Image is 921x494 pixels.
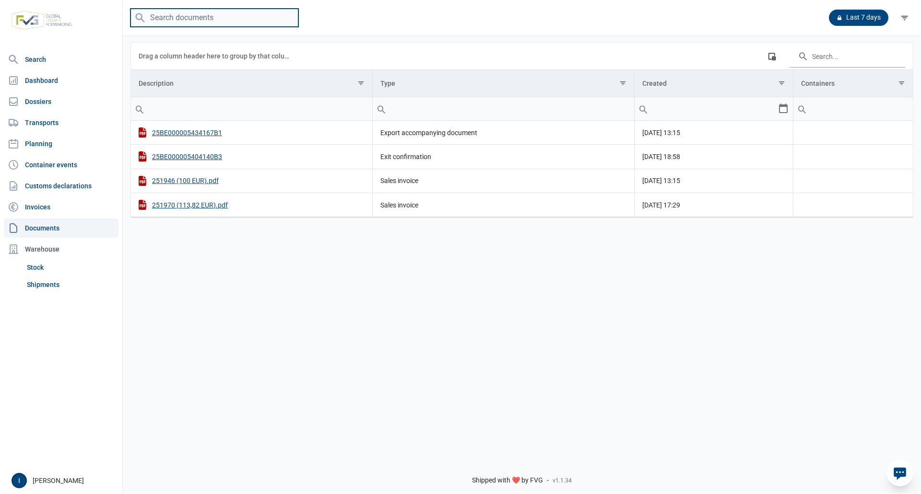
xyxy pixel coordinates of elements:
[4,134,118,153] a: Planning
[793,97,913,121] td: Filter cell
[4,176,118,195] a: Customs declarations
[801,80,835,87] div: Containers
[763,47,780,65] div: Column Chooser
[4,218,118,238] a: Documents
[642,153,680,161] span: [DATE] 18:58
[357,80,365,87] span: Show filter options for column 'Description'
[12,473,27,488] button: I
[4,155,118,174] a: Container events
[131,97,148,120] div: Search box
[139,151,365,161] div: 25BE000005404140B3
[139,80,174,87] div: Description
[642,129,680,137] span: [DATE] 13:15
[373,169,635,193] td: Sales invoice
[131,70,373,97] td: Column Description
[373,121,635,145] td: Export accompanying document
[131,43,913,218] div: Data grid with 4 rows and 4 columns
[635,70,793,97] td: Column Created
[4,71,118,90] a: Dashboard
[635,97,652,120] div: Search box
[8,7,76,34] img: FVG - Global freight forwarding
[829,10,888,26] div: Last 7 days
[793,70,913,97] td: Column Containers
[793,97,913,120] input: Filter cell
[4,240,118,259] div: Warehouse
[4,113,118,132] a: Transports
[373,97,390,120] div: Search box
[635,97,777,120] input: Filter cell
[23,259,118,276] a: Stock
[139,176,365,186] div: 251946 (100 EUR).pdf
[642,80,667,87] div: Created
[131,97,372,120] input: Filter cell
[778,80,785,87] span: Show filter options for column 'Created'
[380,80,395,87] div: Type
[472,476,543,485] span: Shipped with ❤️ by FVG
[139,127,365,138] div: 25BE000005434167B1
[553,477,572,484] span: v1.1.34
[619,80,626,87] span: Show filter options for column 'Type'
[778,97,789,120] div: Select
[23,276,118,293] a: Shipments
[642,201,680,209] span: [DATE] 17:29
[4,197,118,217] a: Invoices
[139,200,365,210] div: 251970 (113,82 EUR).pdf
[373,70,635,97] td: Column Type
[12,473,117,488] div: [PERSON_NAME]
[896,9,913,26] div: filter
[4,50,118,69] a: Search
[642,177,680,184] span: [DATE] 13:15
[139,48,293,64] div: Drag a column header here to group by that column
[139,43,905,69] div: Data grid toolbar
[373,145,635,169] td: Exit confirmation
[793,97,811,120] div: Search box
[373,193,635,217] td: Sales invoice
[4,92,118,111] a: Dossiers
[131,97,373,121] td: Filter cell
[373,97,635,121] td: Filter cell
[373,97,634,120] input: Filter cell
[547,476,549,485] span: -
[790,45,905,68] input: Search in the data grid
[898,80,905,87] span: Show filter options for column 'Containers'
[635,97,793,121] td: Filter cell
[130,9,298,27] input: Search documents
